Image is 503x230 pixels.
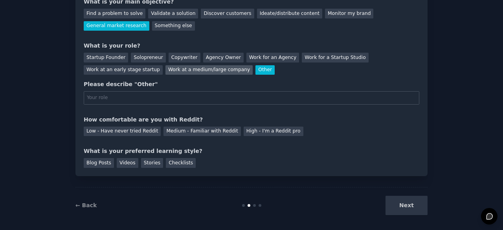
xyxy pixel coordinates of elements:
[84,158,114,168] div: Blog Posts
[165,65,253,75] div: Work at a medium/large company
[257,9,322,18] div: Ideate/distribute content
[201,9,254,18] div: Discover customers
[152,21,195,31] div: Something else
[84,147,419,155] div: What is your preferred learning style?
[169,53,200,63] div: Copywriter
[141,158,163,168] div: Stories
[84,9,145,18] div: Find a problem to solve
[131,53,165,63] div: Solopreneur
[163,127,240,136] div: Medium - Familiar with Reddit
[246,53,299,63] div: Work for an Agency
[84,42,419,50] div: What is your role?
[117,158,138,168] div: Videos
[302,53,368,63] div: Work for a Startup Studio
[84,53,128,63] div: Startup Founder
[84,21,149,31] div: General market research
[75,202,97,208] a: ← Back
[148,9,198,18] div: Validate a solution
[166,158,196,168] div: Checklists
[84,91,419,105] input: Your role
[84,80,419,88] div: Please describe "Other"
[84,116,419,124] div: How comfortable are you with Reddit?
[84,65,163,75] div: Work at an early stage startup
[255,65,275,75] div: Other
[244,127,303,136] div: High - I'm a Reddit pro
[84,127,161,136] div: Low - Have never tried Reddit
[203,53,244,63] div: Agency Owner
[325,9,373,18] div: Monitor my brand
